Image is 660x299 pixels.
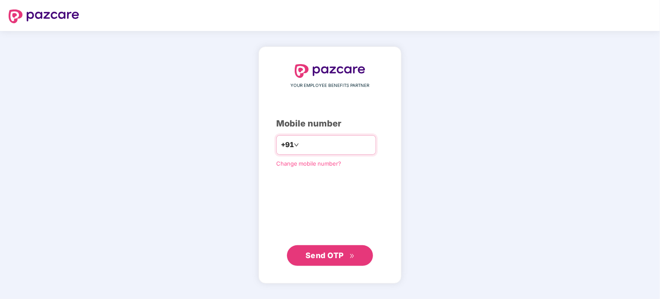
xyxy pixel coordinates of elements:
[305,251,344,260] span: Send OTP
[276,117,384,130] div: Mobile number
[291,82,370,89] span: YOUR EMPLOYEE BENEFITS PARTNER
[276,160,341,167] a: Change mobile number?
[287,245,373,266] button: Send OTPdouble-right
[295,64,365,78] img: logo
[294,142,299,148] span: down
[9,9,79,23] img: logo
[281,139,294,150] span: +91
[349,253,355,259] span: double-right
